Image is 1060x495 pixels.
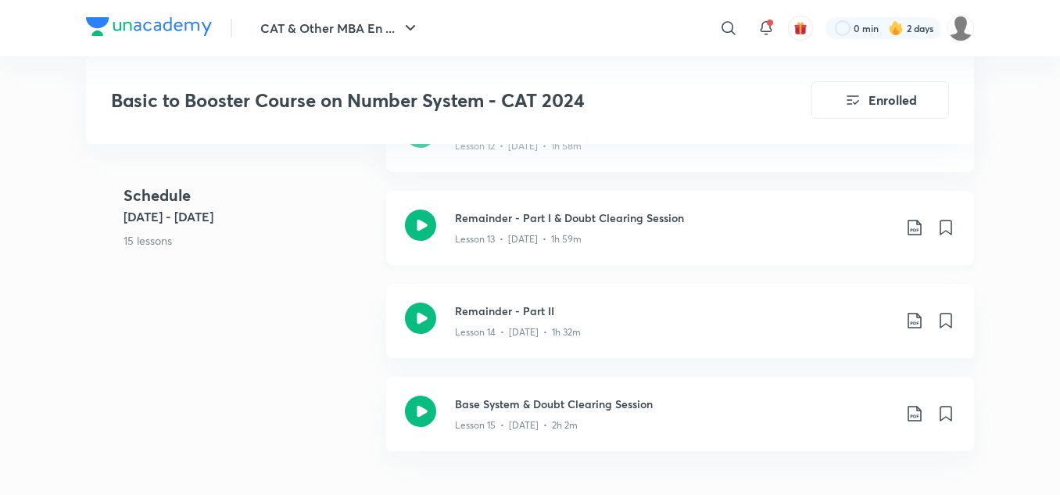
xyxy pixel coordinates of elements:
a: Company Logo [86,17,212,40]
a: Unit Digit of a NumberLesson 12 • [DATE] • 1h 58m [386,98,974,191]
h4: Schedule [124,184,374,207]
p: Lesson 14 • [DATE] • 1h 32m [455,325,581,339]
h3: Basic to Booster Course on Number System - CAT 2024 [111,89,723,112]
p: Lesson 12 • [DATE] • 1h 58m [455,139,582,153]
h5: [DATE] - [DATE] [124,207,374,226]
img: Company Logo [86,17,212,36]
button: CAT & Other MBA En ... [251,13,429,44]
button: avatar [788,16,813,41]
img: streak [888,20,904,36]
p: 15 lessons [124,232,374,249]
img: avatar [793,21,808,35]
p: Lesson 13 • [DATE] • 1h 59m [455,232,582,246]
h3: Remainder - Part I & Doubt Clearing Session [455,210,893,226]
h3: Base System & Doubt Clearing Session [455,396,893,412]
p: Lesson 15 • [DATE] • 2h 2m [455,418,578,432]
img: subham agarwal [947,15,974,41]
a: Base System & Doubt Clearing SessionLesson 15 • [DATE] • 2h 2m [386,377,974,470]
a: Remainder - Part IILesson 14 • [DATE] • 1h 32m [386,284,974,377]
button: Enrolled [811,81,949,119]
h3: Remainder - Part II [455,303,893,319]
a: Remainder - Part I & Doubt Clearing SessionLesson 13 • [DATE] • 1h 59m [386,191,974,284]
